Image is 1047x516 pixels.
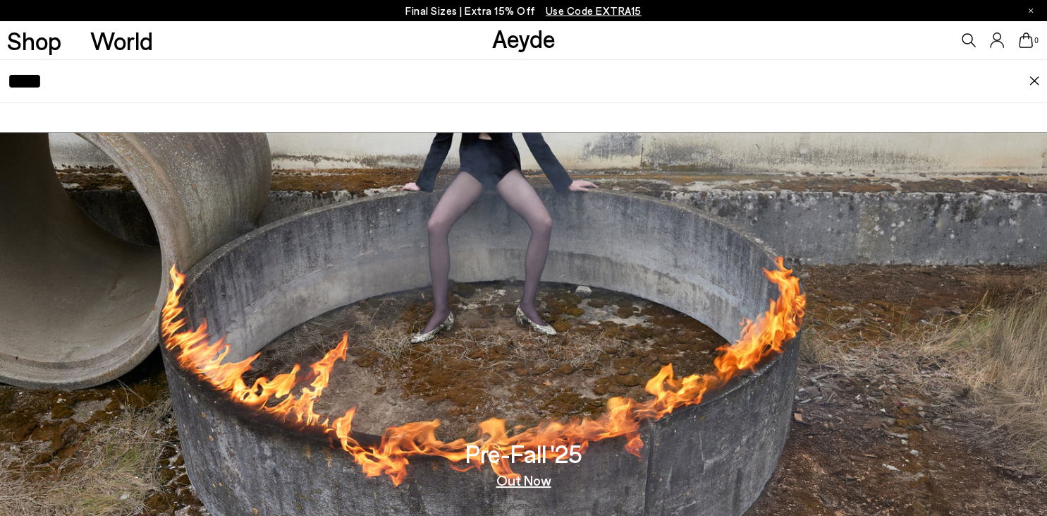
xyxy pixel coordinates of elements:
a: 0 [1019,32,1033,48]
a: Out Now [496,473,551,487]
img: close.svg [1029,76,1040,86]
h3: Pre-Fall '25 [465,441,582,466]
a: World [90,28,153,53]
a: Shop [7,28,61,53]
a: Aeyde [492,23,556,53]
p: Final Sizes | Extra 15% Off [405,2,642,20]
span: 0 [1033,37,1040,44]
span: Navigate to /collections/ss25-final-sizes [546,4,642,17]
